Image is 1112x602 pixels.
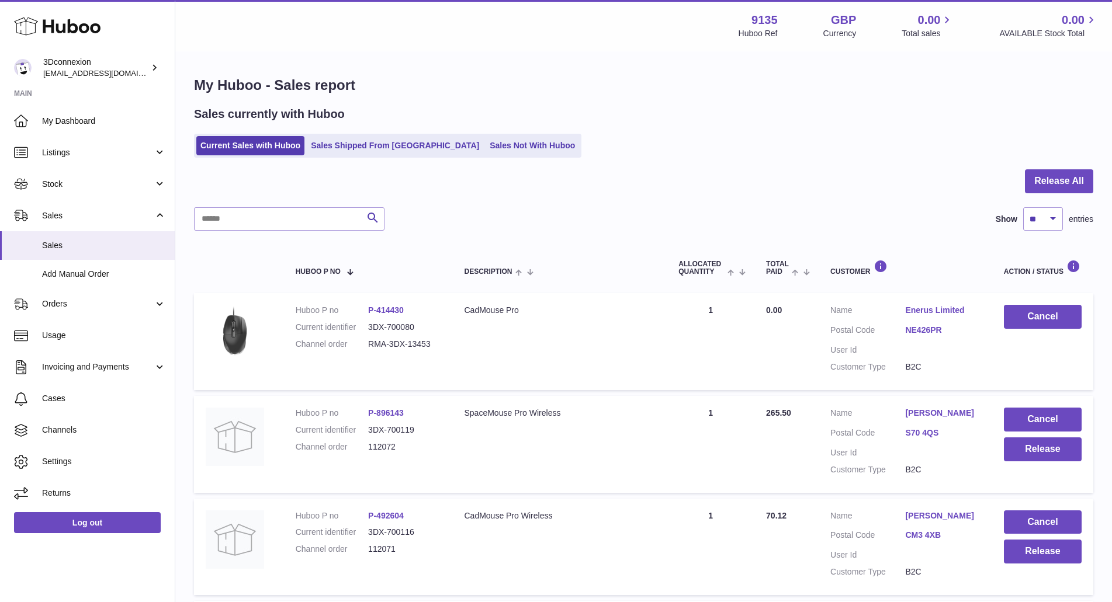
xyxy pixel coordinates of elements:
dd: 3DX-700119 [368,424,441,436]
dt: User Id [830,345,905,356]
img: no-photo.jpg [206,510,264,569]
div: SpaceMouse Pro Wireless [464,408,655,419]
span: 0.00 [1062,12,1085,28]
span: ALLOCATED Quantity [678,260,725,276]
button: Cancel [1004,408,1082,432]
div: Action / Status [1004,260,1082,276]
a: NE426PR [905,325,980,336]
dd: B2C [905,566,980,577]
img: order_eu@3dconnexion.com [14,59,32,76]
dd: 112071 [368,544,441,555]
div: Customer [830,260,981,276]
dt: Postal Code [830,427,905,441]
td: 1 [667,499,754,596]
span: [EMAIL_ADDRESS][DOMAIN_NAME] [43,68,172,78]
img: 3Dconnexion_CadMouse-Pro.png [206,305,264,363]
div: Currency [823,28,857,39]
div: Huboo Ref [739,28,778,39]
dt: Customer Type [830,464,905,475]
span: Channels [42,424,166,436]
span: Description [464,268,512,276]
span: Orders [42,298,154,309]
h1: My Huboo - Sales report [194,76,1093,95]
dt: Channel order [296,339,368,350]
span: 0.00 [766,305,782,315]
span: entries [1069,214,1093,225]
dt: Postal Code [830,530,905,544]
span: Invoicing and Payments [42,361,154,373]
dd: B2C [905,464,980,475]
a: 0.00 AVAILABLE Stock Total [999,12,1098,39]
a: [PERSON_NAME] [905,510,980,521]
dt: Current identifier [296,527,368,538]
span: Add Manual Order [42,269,166,280]
dt: User Id [830,549,905,561]
a: P-414430 [368,305,404,315]
button: Release All [1025,169,1093,193]
span: 70.12 [766,511,787,520]
dt: Customer Type [830,566,905,577]
td: 1 [667,396,754,493]
button: Release [1004,540,1082,563]
div: CadMouse Pro [464,305,655,316]
span: Cases [42,393,166,404]
a: Enerus Limited [905,305,980,316]
td: 1 [667,293,754,390]
dd: B2C [905,361,980,373]
dd: 3DX-700080 [368,322,441,333]
button: Cancel [1004,510,1082,534]
a: Current Sales with Huboo [196,136,304,155]
span: Usage [42,330,166,341]
a: Sales Not With Huboo [486,136,579,155]
dd: 112072 [368,441,441,453]
span: Total paid [766,260,789,276]
label: Show [996,214,1017,225]
dt: Name [830,305,905,319]
span: Listings [42,147,154,158]
a: Sales Shipped From [GEOGRAPHIC_DATA] [307,136,483,155]
div: 3Dconnexion [43,57,148,79]
a: CM3 4XB [905,530,980,541]
strong: GBP [831,12,856,28]
span: AVAILABLE Stock Total [999,28,1098,39]
dt: Postal Code [830,325,905,339]
dt: Channel order [296,544,368,555]
dt: Name [830,510,905,524]
a: Log out [14,512,161,533]
span: Returns [42,488,166,499]
dt: Huboo P no [296,408,368,419]
dt: Huboo P no [296,305,368,316]
dt: Current identifier [296,322,368,333]
a: P-492604 [368,511,404,520]
span: 0.00 [918,12,941,28]
a: [PERSON_NAME] [905,408,980,419]
dt: Customer Type [830,361,905,373]
h2: Sales currently with Huboo [194,106,345,122]
dt: Name [830,408,905,422]
a: 0.00 Total sales [902,12,954,39]
dd: RMA-3DX-13453 [368,339,441,350]
span: Total sales [902,28,954,39]
span: My Dashboard [42,116,166,127]
span: Huboo P no [296,268,341,276]
dt: User Id [830,447,905,458]
a: S70 4QS [905,427,980,439]
span: Sales [42,240,166,251]
strong: 9135 [751,12,778,28]
dt: Huboo P no [296,510,368,521]
a: P-896143 [368,408,404,417]
button: Cancel [1004,305,1082,329]
dt: Current identifier [296,424,368,436]
dt: Channel order [296,441,368,453]
span: Stock [42,179,154,190]
span: 265.50 [766,408,791,417]
img: no-photo.jpg [206,408,264,466]
div: CadMouse Pro Wireless [464,510,655,521]
span: Sales [42,210,154,221]
span: Settings [42,456,166,467]
dd: 3DX-700116 [368,527,441,538]
button: Release [1004,437,1082,461]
